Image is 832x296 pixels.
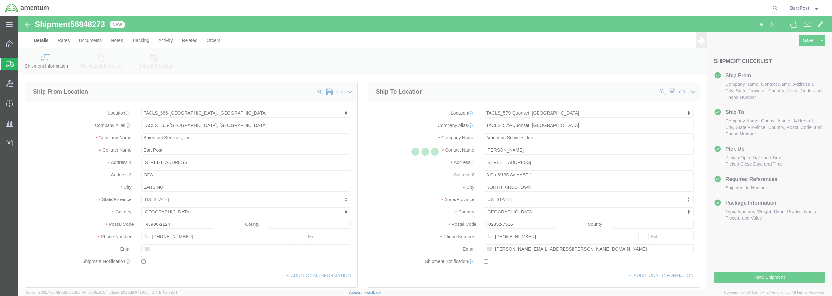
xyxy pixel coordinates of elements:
img: logo [5,3,49,13]
span: Copyright © [DATE]-[DATE] Agistix Inc., All Rights Reserved [724,290,824,295]
span: Client: 2025.19.0-129fbcf [110,290,177,294]
span: [DATE] 09:39:01 [151,290,177,294]
a: Support [348,290,365,294]
a: Feedback [365,290,381,294]
span: Bart Post [790,5,809,12]
span: [DATE] 09:50:51 [80,290,107,294]
span: Server: 2025.19.0-49328d0a35e [26,290,107,294]
button: Bart Post [790,4,823,12]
